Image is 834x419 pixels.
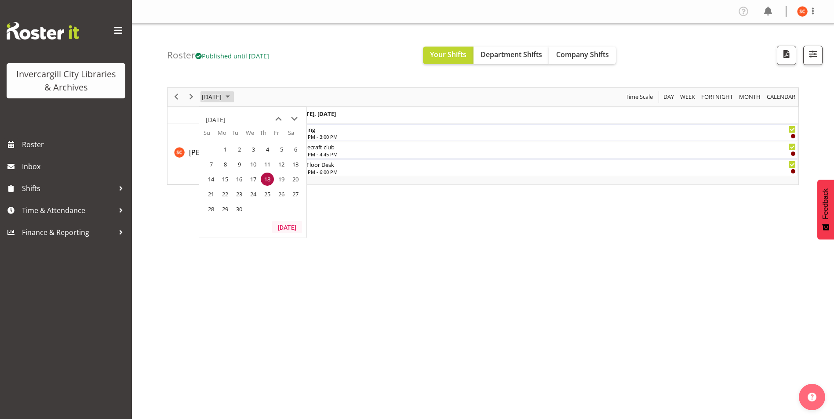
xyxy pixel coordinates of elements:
th: Su [204,129,218,142]
span: Thursday, September 18, 2025 [261,173,274,186]
div: 1st Floor Desk [297,160,796,169]
div: title [206,111,226,129]
span: Monday, September 29, 2025 [219,202,232,216]
th: We [246,129,260,142]
span: Monday, September 1, 2025 [219,143,232,156]
div: previous period [169,88,184,106]
button: Next [186,91,197,102]
img: help-xxl-2.png [808,393,816,401]
button: Your Shifts [423,47,473,64]
button: next month [286,111,302,127]
span: Friday, September 26, 2025 [275,188,288,201]
h4: Roster [167,50,269,60]
td: Serena Casey resource [168,123,294,184]
span: Tuesday, September 23, 2025 [233,188,246,201]
span: Feedback [822,188,830,219]
span: Finance & Reporting [22,226,114,239]
span: Tuesday, September 16, 2025 [233,173,246,186]
span: Sunday, September 14, 2025 [204,173,218,186]
td: Thursday, September 18, 2025 [260,172,274,187]
span: calendar [766,91,796,102]
span: Month [738,91,761,102]
span: Tuesday, September 30, 2025 [233,202,246,216]
span: Friday, September 19, 2025 [275,173,288,186]
span: Monday, September 8, 2025 [219,158,232,171]
span: Published until [DATE] [195,51,269,60]
span: Saturday, September 20, 2025 [289,173,302,186]
div: 5:00 PM - 6:00 PM [297,168,796,175]
button: Time Scale [624,91,655,102]
a: [PERSON_NAME] [189,147,244,158]
span: [PERSON_NAME] [189,148,244,157]
div: 3:45 PM - 4:45 PM [297,151,796,158]
button: Timeline Month [738,91,762,102]
div: Serena Casey"s event - 1st Floor Desk Begin From Thursday, September 18, 2025 at 5:00:00 PM GMT+1... [294,159,798,176]
span: Friday, September 12, 2025 [275,158,288,171]
div: Invercargill City Libraries & Archives [15,68,117,94]
table: Timeline Day of September 18, 2025 [294,123,798,184]
span: Sunday, September 28, 2025 [204,202,218,216]
th: Fr [274,129,288,142]
button: Month [765,91,797,102]
span: Monday, September 15, 2025 [219,173,232,186]
span: [DATE] [201,91,222,102]
span: Sunday, September 7, 2025 [204,158,218,171]
button: Previous [171,91,182,102]
span: Thursday, September 25, 2025 [261,188,274,201]
span: Department Shifts [481,50,542,59]
span: [DATE], [DATE] [296,110,336,118]
span: Wednesday, September 3, 2025 [247,143,260,156]
div: Serena Casey"s event - Roving Begin From Thursday, September 18, 2025 at 1:00:00 PM GMT+12:00 End... [294,124,798,141]
button: Timeline Day [662,91,676,102]
div: Serena Casey"s event - Minecraft club Begin From Thursday, September 18, 2025 at 3:45:00 PM GMT+1... [294,142,798,159]
button: previous month [270,111,286,127]
div: Roving [297,125,796,134]
span: Wednesday, September 24, 2025 [247,188,260,201]
span: Tuesday, September 9, 2025 [233,158,246,171]
div: Minecraft club [297,142,796,151]
button: Timeline Week [679,91,697,102]
span: Day [663,91,675,102]
div: 1:00 PM - 3:00 PM [297,133,796,140]
span: Saturday, September 27, 2025 [289,188,302,201]
span: Fortnight [700,91,734,102]
span: Time Scale [625,91,654,102]
button: Download a PDF of the roster for the current day [777,46,796,65]
span: Time & Attendance [22,204,114,217]
span: Saturday, September 13, 2025 [289,158,302,171]
img: Rosterit website logo [7,22,79,40]
span: Shifts [22,182,114,195]
span: Friday, September 5, 2025 [275,143,288,156]
span: Monday, September 22, 2025 [219,188,232,201]
span: Inbox [22,160,127,173]
span: Wednesday, September 17, 2025 [247,173,260,186]
button: Company Shifts [549,47,616,64]
span: Tuesday, September 2, 2025 [233,143,246,156]
span: Sunday, September 21, 2025 [204,188,218,201]
span: Week [679,91,696,102]
span: Saturday, September 6, 2025 [289,143,302,156]
th: Tu [232,129,246,142]
div: next period [184,88,199,106]
div: Timeline Day of September 18, 2025 [167,87,799,185]
button: Filter Shifts [803,46,823,65]
span: Thursday, September 11, 2025 [261,158,274,171]
th: Th [260,129,274,142]
span: Your Shifts [430,50,466,59]
span: Roster [22,138,127,151]
button: September 2025 [200,91,234,102]
span: Wednesday, September 10, 2025 [247,158,260,171]
button: Department Shifts [473,47,549,64]
button: Today [272,221,302,233]
th: Mo [218,129,232,142]
th: Sa [288,129,302,142]
img: serena-casey11690.jpg [797,6,808,17]
button: Feedback - Show survey [817,180,834,239]
div: September 18, 2025 [199,88,235,106]
button: Fortnight [700,91,735,102]
span: Thursday, September 4, 2025 [261,143,274,156]
span: Company Shifts [556,50,609,59]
